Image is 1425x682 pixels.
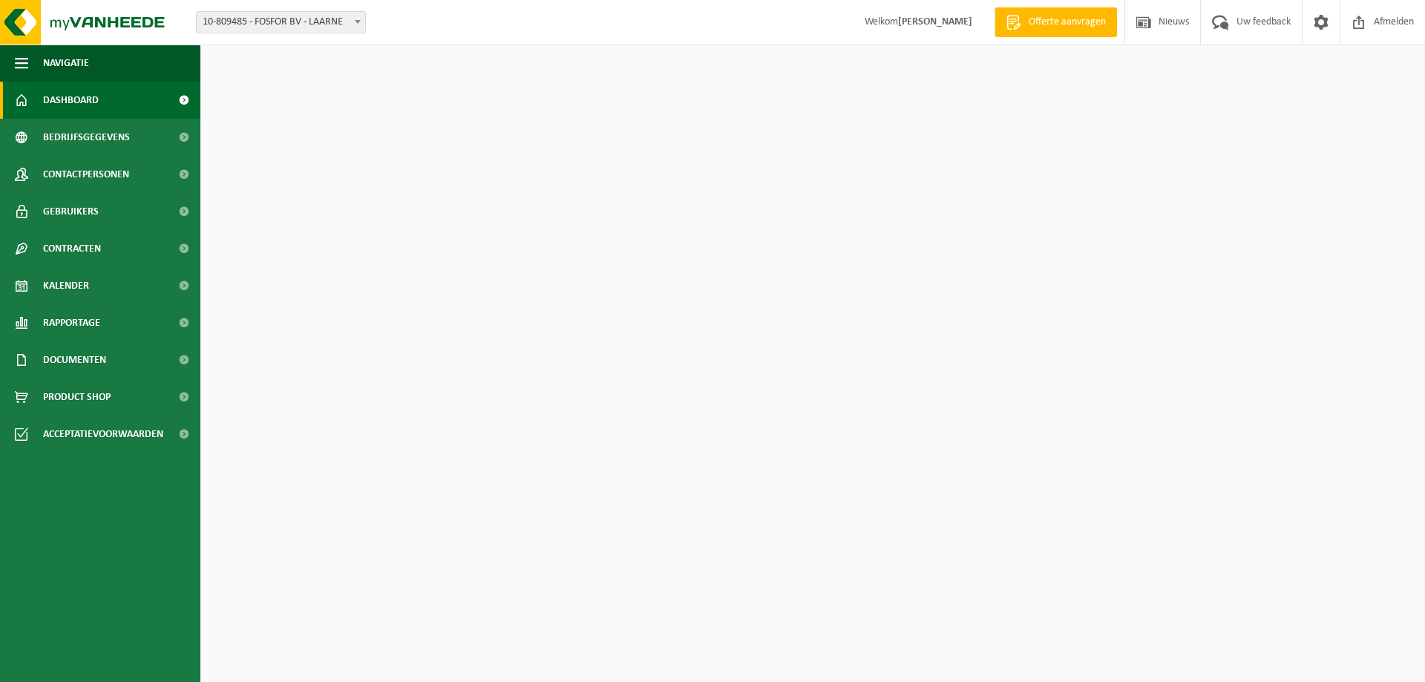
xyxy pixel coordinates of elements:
span: Dashboard [43,82,99,119]
span: Offerte aanvragen [1025,15,1110,30]
span: Gebruikers [43,193,99,230]
a: Offerte aanvragen [995,7,1117,37]
span: 10-809485 - FOSFOR BV - LAARNE [197,12,365,33]
span: Rapportage [43,304,100,341]
span: Kalender [43,267,89,304]
span: Contactpersonen [43,156,129,193]
span: Documenten [43,341,106,378]
strong: [PERSON_NAME] [898,16,972,27]
span: Navigatie [43,45,89,82]
span: Product Shop [43,378,111,416]
span: Contracten [43,230,101,267]
span: 10-809485 - FOSFOR BV - LAARNE [196,11,366,33]
span: Acceptatievoorwaarden [43,416,163,453]
span: Bedrijfsgegevens [43,119,130,156]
